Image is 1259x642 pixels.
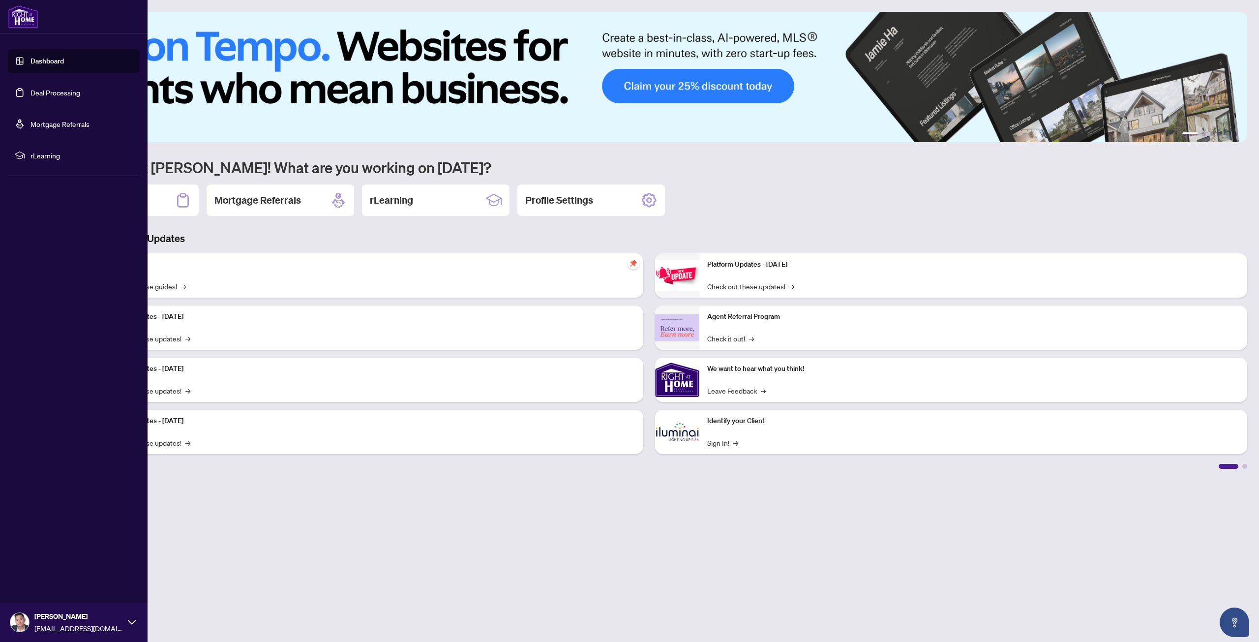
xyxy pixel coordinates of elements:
a: Sign In!→ [707,437,738,448]
button: 1 [1182,132,1198,136]
a: Dashboard [30,57,64,65]
span: → [185,333,190,344]
button: 4 [1218,132,1222,136]
a: Mortgage Referrals [30,120,90,128]
a: Leave Feedback→ [707,385,766,396]
p: Platform Updates - [DATE] [103,416,635,427]
h3: Brokerage & Industry Updates [51,232,1247,245]
p: Identify your Client [707,416,1239,427]
h2: rLearning [370,193,413,207]
a: Deal Processing [30,88,80,97]
span: → [185,385,190,396]
img: Identify your Client [655,410,699,454]
h2: Profile Settings [525,193,593,207]
p: Platform Updates - [DATE] [707,259,1239,270]
p: Agent Referral Program [707,311,1239,322]
button: 6 [1233,132,1237,136]
img: logo [8,5,38,29]
button: Open asap [1220,608,1249,637]
span: [EMAIL_ADDRESS][DOMAIN_NAME] [34,623,123,634]
a: Check it out!→ [707,333,754,344]
button: 5 [1226,132,1229,136]
span: → [733,437,738,448]
span: → [749,333,754,344]
span: → [761,385,766,396]
span: → [185,437,190,448]
img: Slide 0 [51,12,1247,142]
span: → [181,281,186,292]
span: [PERSON_NAME] [34,611,123,622]
span: pushpin [628,257,639,269]
p: We want to hear what you think! [707,364,1239,374]
p: Platform Updates - [DATE] [103,364,635,374]
h2: Mortgage Referrals [214,193,301,207]
img: Platform Updates - June 23, 2025 [655,260,699,291]
h1: Welcome back [PERSON_NAME]! What are you working on [DATE]? [51,158,1247,177]
span: rLearning [30,150,133,161]
img: We want to hear what you think! [655,358,699,402]
span: → [789,281,794,292]
button: 3 [1210,132,1214,136]
p: Platform Updates - [DATE] [103,311,635,322]
a: Check out these updates!→ [707,281,794,292]
button: 2 [1202,132,1206,136]
img: Profile Icon [10,613,29,632]
img: Agent Referral Program [655,314,699,341]
p: Self-Help [103,259,635,270]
